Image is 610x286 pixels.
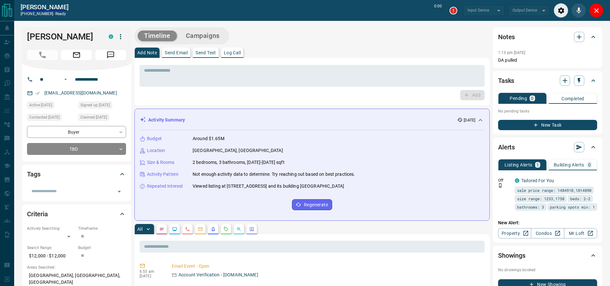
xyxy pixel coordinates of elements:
[27,102,75,111] div: Sat Oct 11 2025
[137,50,157,55] p: Add Note
[193,147,283,154] p: [GEOGRAPHIC_DATA], [GEOGRAPHIC_DATA]
[517,187,591,193] span: sale price range: 1484910,1814890
[178,272,258,278] p: Account Verification - [DOMAIN_NAME]
[185,227,190,232] svg: Calls
[148,117,185,123] p: Activity Summary
[434,3,442,18] p: 0:00
[27,245,75,251] p: Search Range:
[498,219,597,226] p: New Alert:
[498,29,597,45] div: Notes
[564,228,597,238] a: Mr.Loft
[211,227,216,232] svg: Listing Alerts
[505,163,533,167] p: Listing Alerts
[236,227,241,232] svg: Opportunities
[27,166,126,182] div: Tags
[536,163,539,167] p: 1
[95,50,126,60] span: Message
[554,163,584,167] p: Building Alerts
[29,114,59,121] span: Contacted [DATE]
[550,204,595,210] span: parking spots min: 1
[27,126,126,138] div: Buyer
[147,147,165,154] p: Location
[589,3,604,18] div: Close
[147,183,183,190] p: Repeated Interest
[115,187,124,196] button: Open
[172,263,482,270] p: Email Event - Open
[78,226,126,231] p: Timeframe:
[55,12,66,16] span: ready
[27,169,40,179] h2: Tags
[570,195,590,202] span: beds: 2-2
[196,50,216,55] p: Send Text
[27,264,126,270] p: Areas Searched:
[498,120,597,130] button: New Task
[464,117,475,123] p: [DATE]
[498,228,531,238] a: Property
[498,32,515,42] h2: Notes
[198,227,203,232] svg: Emails
[498,250,525,261] h2: Showings
[35,91,40,95] svg: Email Verified
[27,226,75,231] p: Actively Searching:
[27,114,75,123] div: Sat Oct 11 2025
[80,114,107,121] span: Claimed [DATE]
[498,267,597,273] p: No showings booked
[531,96,533,101] p: 0
[571,3,586,18] div: Mute
[498,50,525,55] p: 1:13 pm [DATE]
[515,178,519,183] div: condos.ca
[44,90,117,95] a: [EMAIL_ADDRESS][DOMAIN_NAME]
[140,269,162,274] p: 6:55 am
[498,106,597,116] p: No pending tasks
[510,96,527,101] p: Pending
[498,76,514,86] h2: Tasks
[137,227,142,231] p: All
[80,102,110,108] span: Signed up [DATE]
[29,102,52,108] span: Active [DATE]
[147,159,175,166] p: Size & Rooms
[521,178,554,183] a: Tailored For You
[179,31,226,41] button: Campaigns
[147,135,162,142] p: Budget
[165,50,188,55] p: Send Email
[27,143,126,155] div: TBD
[498,177,511,183] p: Off
[249,227,254,232] svg: Agent Actions
[140,274,162,278] p: [DATE]
[140,114,484,126] div: Activity Summary[DATE]
[78,114,126,123] div: Sat Oct 11 2025
[498,142,515,152] h2: Alerts
[517,204,544,210] span: bathrooms: 3
[554,3,568,18] div: Audio Settings
[21,11,68,17] p: [PHONE_NUMBER] -
[21,3,68,11] a: [PERSON_NAME]
[498,57,597,64] p: DA pulled
[498,139,597,155] div: Alerts
[109,34,113,39] div: condos.ca
[223,227,229,232] svg: Requests
[62,76,69,83] button: Open
[27,206,126,222] div: Criteria
[498,183,503,188] svg: Push Notification Only
[61,50,92,60] span: Email
[78,102,126,111] div: Sat Oct 11 2025
[588,163,591,167] p: 0
[27,209,48,219] h2: Criteria
[78,245,126,251] p: Budget:
[27,251,75,261] p: $12,000 - $12,000
[292,199,332,210] button: Regenerate
[224,50,241,55] p: Log Call
[498,73,597,88] div: Tasks
[138,31,177,41] button: Timeline
[498,248,597,263] div: Showings
[27,31,99,42] h1: [PERSON_NAME]
[172,227,177,232] svg: Lead Browsing Activity
[147,171,178,178] p: Activity Pattern
[561,96,584,101] p: Completed
[27,50,58,60] span: Call
[193,135,224,142] p: Around $1.65M
[193,159,285,166] p: 2 bedrooms, 3 bathrooms, [DATE]-[DATE] sqft
[193,183,344,190] p: Viewed listing at [STREET_ADDRESS] and its building [GEOGRAPHIC_DATA]
[517,195,564,202] span: size range: 1233,1758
